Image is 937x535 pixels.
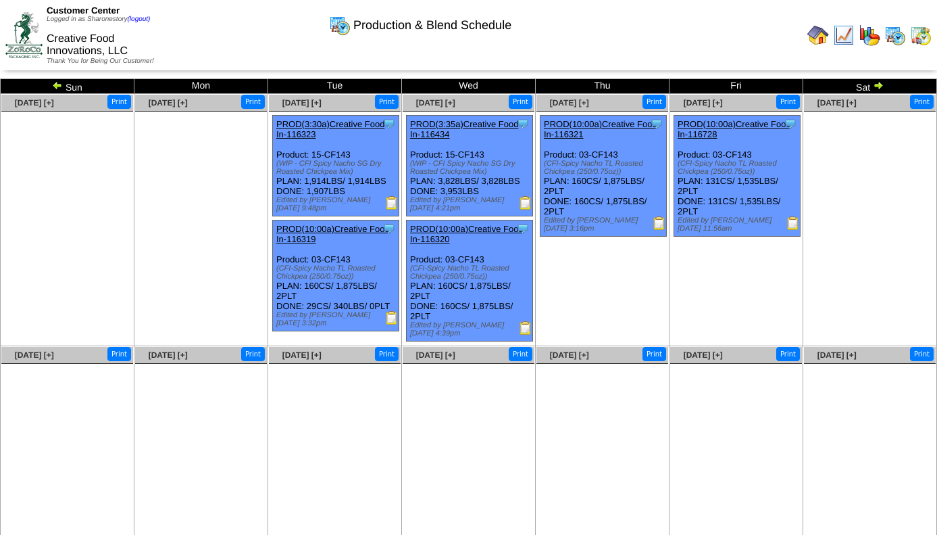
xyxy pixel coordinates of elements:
[276,119,384,139] a: PROD(3:30a)Creative Food In-116323
[540,116,667,237] div: Product: 03-CF143 PLAN: 160CS / 1,875LBS / 2PLT DONE: 160CS / 1,875LBS / 2PLT
[149,98,188,108] a: [DATE] [+]
[678,216,800,233] div: Edited by [PERSON_NAME] [DATE] 11:56am
[536,79,669,94] td: Thu
[910,95,934,109] button: Print
[884,24,906,46] img: calendarprod.gif
[516,117,530,131] img: Tooltip
[52,80,63,91] img: arrowleft.gif
[107,347,131,361] button: Print
[416,350,455,360] a: [DATE] [+]
[544,216,666,233] div: Edited by [PERSON_NAME] [DATE] 3:16pm
[786,216,800,230] img: Production Report
[678,119,791,139] a: PROD(10:00a)Creative Food In-116728
[776,95,800,109] button: Print
[15,98,54,108] a: [DATE] [+]
[873,80,884,91] img: arrowright.gif
[385,311,399,325] img: Production Report
[410,264,532,281] div: (CFI-Spicy Nacho TL Roasted Chickpea (250/0.75oz))
[509,347,532,361] button: Print
[817,98,857,108] a: [DATE] [+]
[544,160,666,176] div: (CFI-Spicy Nacho TL Roasted Chickpea (250/0.75oz))
[407,116,533,216] div: Product: 15-CF143 PLAN: 3,828LBS / 3,828LBS DONE: 3,953LBS
[910,24,932,46] img: calendarinout.gif
[410,160,532,176] div: (WIP - CFI Spicy Nacho SG Dry Roasted Chickpea Mix)
[149,350,188,360] a: [DATE] [+]
[273,116,399,216] div: Product: 15-CF143 PLAN: 1,914LBS / 1,914LBS DONE: 1,907LBS
[509,95,532,109] button: Print
[516,222,530,235] img: Tooltip
[674,116,801,237] div: Product: 03-CF143 PLAN: 131CS / 1,535LBS / 2PLT DONE: 131CS / 1,535LBS / 2PLT
[519,321,532,335] img: Production Report
[241,95,265,109] button: Print
[776,347,800,361] button: Print
[276,196,399,212] div: Edited by [PERSON_NAME] [DATE] 9:48pm
[550,98,589,108] a: [DATE] [+]
[134,79,268,94] td: Mon
[276,224,390,244] a: PROD(10:00a)Creative Food In-116319
[382,117,396,131] img: Tooltip
[684,350,723,360] a: [DATE] [+]
[385,196,399,210] img: Production Report
[650,117,663,131] img: Tooltip
[653,216,666,230] img: Production Report
[375,347,399,361] button: Print
[803,79,937,94] td: Sat
[47,57,154,65] span: Thank You for Being Our Customer!
[859,24,880,46] img: graph.gif
[910,347,934,361] button: Print
[107,95,131,109] button: Print
[5,12,43,57] img: ZoRoCo_Logo(Green%26Foil)%20jpg.webp
[15,350,54,360] a: [DATE] [+]
[784,117,797,131] img: Tooltip
[282,350,322,360] a: [DATE] [+]
[642,95,666,109] button: Print
[669,79,803,94] td: Fri
[1,79,134,94] td: Sun
[642,347,666,361] button: Print
[47,16,150,23] span: Logged in as Sharonestory
[268,79,402,94] td: Tue
[550,350,589,360] a: [DATE] [+]
[276,264,399,281] div: (CFI-Spicy Nacho TL Roasted Chickpea (250/0.75oz))
[833,24,855,46] img: line_graph.gif
[273,220,399,331] div: Product: 03-CF143 PLAN: 160CS / 1,875LBS / 2PLT DONE: 29CS / 340LBS / 0PLT
[47,33,128,57] span: Creative Food Innovations, LLC
[375,95,399,109] button: Print
[353,18,511,32] span: Production & Blend Schedule
[276,311,399,327] div: Edited by [PERSON_NAME] [DATE] 3:32pm
[678,160,800,176] div: (CFI-Spicy Nacho TL Roasted Chickpea (250/0.75oz))
[128,16,151,23] a: (logout)
[329,14,351,36] img: calendarprod.gif
[382,222,396,235] img: Tooltip
[519,196,532,210] img: Production Report
[241,347,265,361] button: Print
[807,24,829,46] img: home.gif
[402,79,536,94] td: Wed
[410,321,532,338] div: Edited by [PERSON_NAME] [DATE] 4:39pm
[47,5,120,16] span: Customer Center
[817,350,857,360] a: [DATE] [+]
[684,98,723,108] a: [DATE] [+]
[407,220,533,342] div: Product: 03-CF143 PLAN: 160CS / 1,875LBS / 2PLT DONE: 160CS / 1,875LBS / 2PLT
[410,196,532,212] div: Edited by [PERSON_NAME] [DATE] 4:21pm
[544,119,657,139] a: PROD(10:00a)Creative Food In-116321
[410,224,524,244] a: PROD(10:00a)Creative Food In-116320
[282,98,322,108] a: [DATE] [+]
[276,160,399,176] div: (WIP - CFI Spicy Nacho SG Dry Roasted Chickpea Mix)
[410,119,518,139] a: PROD(3:35a)Creative Food In-116434
[416,98,455,108] a: [DATE] [+]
